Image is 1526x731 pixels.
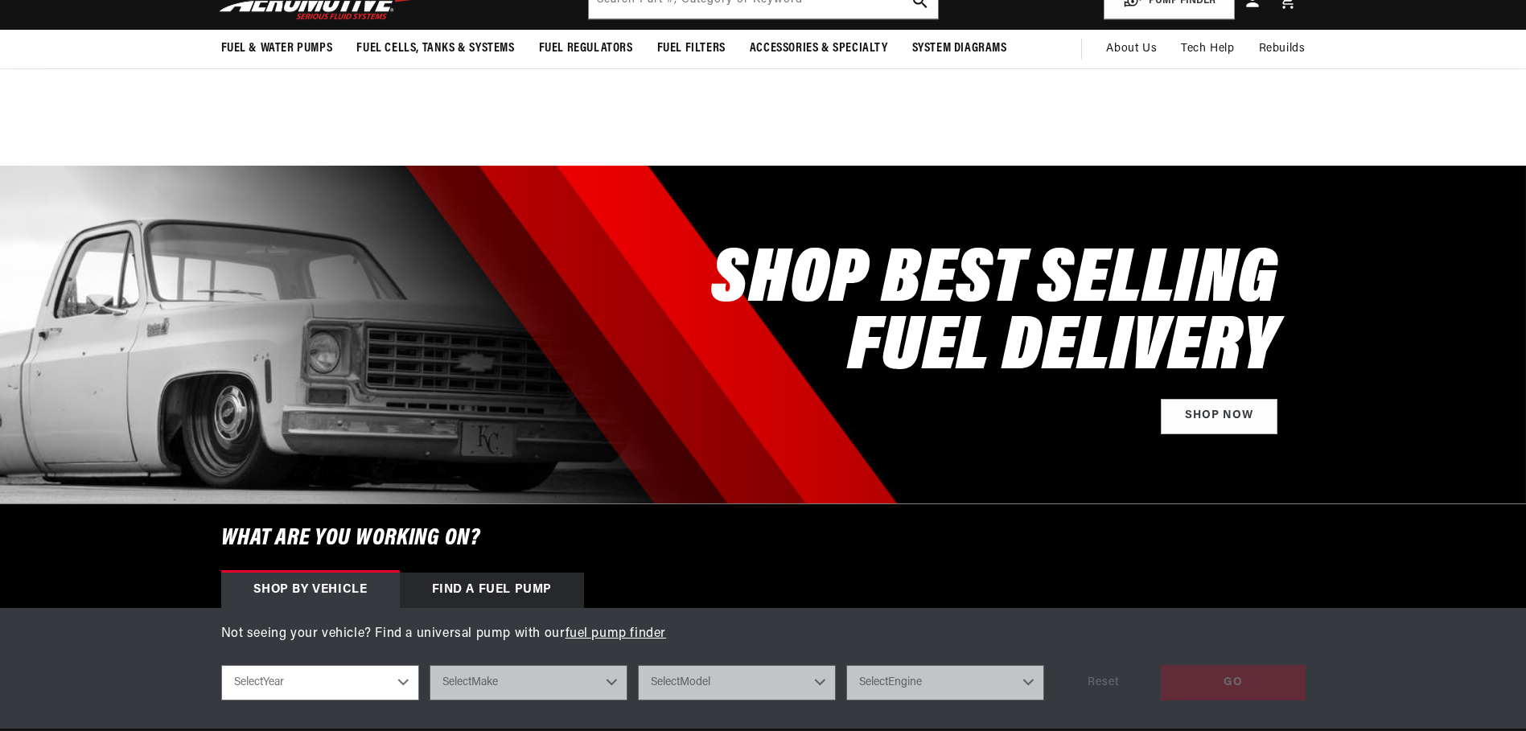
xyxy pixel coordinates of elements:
[912,40,1007,57] span: System Diagrams
[527,30,645,68] summary: Fuel Regulators
[221,665,419,700] select: Year
[356,40,514,57] span: Fuel Cells, Tanks & Systems
[344,30,526,68] summary: Fuel Cells, Tanks & Systems
[566,627,667,640] a: fuel pump finder
[846,665,1044,700] select: Engine
[400,573,585,608] div: Find a Fuel Pump
[221,573,400,608] div: Shop by vehicle
[1181,40,1234,58] span: Tech Help
[1094,30,1169,68] a: About Us
[1106,43,1157,55] span: About Us
[750,40,888,57] span: Accessories & Specialty
[1169,30,1246,68] summary: Tech Help
[1161,399,1277,435] a: Shop Now
[900,30,1019,68] summary: System Diagrams
[1259,40,1306,58] span: Rebuilds
[645,30,738,68] summary: Fuel Filters
[221,40,333,57] span: Fuel & Water Pumps
[657,40,726,57] span: Fuel Filters
[181,504,1346,573] h6: What are you working on?
[209,30,345,68] summary: Fuel & Water Pumps
[711,248,1277,383] h2: SHOP BEST SELLING FUEL DELIVERY
[738,30,900,68] summary: Accessories & Specialty
[539,40,633,57] span: Fuel Regulators
[638,665,836,700] select: Model
[1247,30,1318,68] summary: Rebuilds
[221,624,1306,645] p: Not seeing your vehicle? Find a universal pump with our
[430,665,627,700] select: Make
